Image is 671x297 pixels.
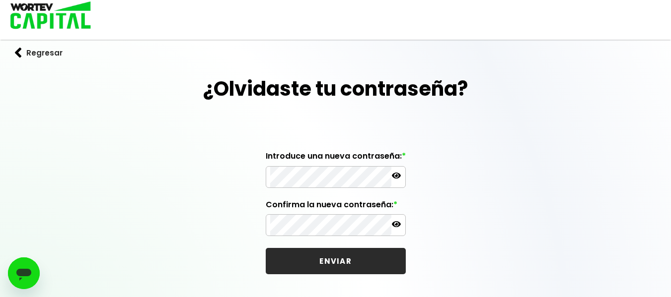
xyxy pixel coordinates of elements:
label: Confirma la nueva contraseña: [266,200,406,215]
h1: ¿Olvidaste tu contraseña? [203,74,468,104]
label: Introduce una nueva contraseña: [266,151,406,166]
iframe: Botón para iniciar la ventana de mensajería [8,257,40,289]
img: flecha izquierda [15,48,22,58]
button: ENVIAR [266,248,406,274]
